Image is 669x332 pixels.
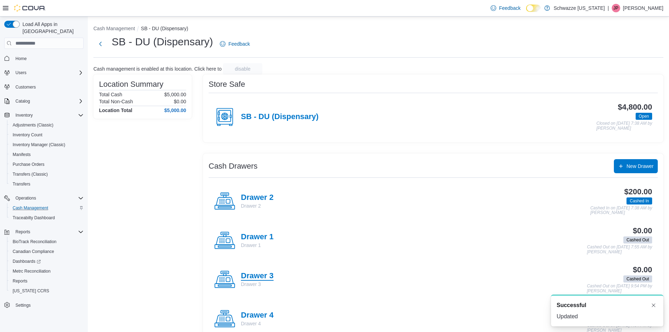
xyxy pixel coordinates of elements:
[10,204,51,212] a: Cash Management
[241,202,274,209] p: Drawer 2
[10,257,44,266] a: Dashboards
[7,140,86,150] button: Inventory Manager (Classic)
[10,237,84,246] span: BioTrack Reconciliation
[13,278,27,284] span: Reports
[10,180,33,188] a: Transfers
[13,259,41,264] span: Dashboards
[10,141,68,149] a: Inventory Manager (Classic)
[10,204,84,212] span: Cash Management
[636,113,652,120] span: Open
[7,237,86,247] button: BioTrack Reconciliation
[10,247,57,256] a: Canadian Compliance
[93,26,135,31] button: Cash Management
[209,80,245,89] h3: Store Safe
[1,53,86,63] button: Home
[7,266,86,276] button: Metrc Reconciliation
[590,206,652,215] p: Cashed In on [DATE] 7:38 AM by [PERSON_NAME]
[10,170,51,178] a: Transfers (Classic)
[557,301,658,310] div: Notification
[15,70,26,76] span: Users
[553,4,605,12] p: Schwazze [US_STATE]
[624,188,652,196] h3: $200.00
[633,227,652,235] h3: $0.00
[15,56,27,61] span: Home
[7,256,86,266] a: Dashboards
[223,63,262,74] button: disable
[1,82,86,92] button: Customers
[13,83,84,91] span: Customers
[623,4,663,12] p: [PERSON_NAME]
[99,80,163,89] h3: Location Summary
[93,66,222,72] p: Cash management is enabled at this location. Click here to
[13,162,45,167] span: Purchase Orders
[633,266,652,274] h3: $0.00
[627,163,654,170] span: New Drawer
[13,132,42,138] span: Inventory Count
[93,25,663,33] nav: An example of EuiBreadcrumbs
[10,287,52,295] a: [US_STATE] CCRS
[7,150,86,160] button: Manifests
[13,111,35,119] button: Inventory
[13,205,48,211] span: Cash Management
[10,257,84,266] span: Dashboards
[10,160,84,169] span: Purchase Orders
[241,112,319,122] h4: SB - DU (Dispensary)
[13,54,29,63] a: Home
[13,111,84,119] span: Inventory
[13,54,84,63] span: Home
[7,169,86,179] button: Transfers (Classic)
[99,99,133,104] h6: Total Non-Cash
[241,311,274,320] h4: Drawer 4
[13,194,39,202] button: Operations
[4,50,84,328] nav: Complex example
[13,97,33,105] button: Catalog
[13,194,84,202] span: Operations
[10,267,84,275] span: Metrc Reconciliation
[1,193,86,203] button: Operations
[112,35,213,49] h1: SB - DU (Dispensary)
[241,272,274,281] h4: Drawer 3
[217,37,252,51] a: Feedback
[15,112,33,118] span: Inventory
[13,69,29,77] button: Users
[627,237,649,243] span: Cashed Out
[99,108,132,113] h4: Location Total
[10,214,84,222] span: Traceabilty Dashboard
[10,277,30,285] a: Reports
[13,97,84,105] span: Catalog
[13,249,54,254] span: Canadian Compliance
[7,247,86,256] button: Canadian Compliance
[587,245,652,254] p: Cashed Out on [DATE] 7:55 AM by [PERSON_NAME]
[241,233,274,242] h4: Drawer 1
[7,179,86,189] button: Transfers
[13,228,84,236] span: Reports
[10,247,84,256] span: Canadian Compliance
[10,160,47,169] a: Purchase Orders
[241,242,274,249] p: Drawer 1
[15,195,36,201] span: Operations
[649,301,658,310] button: Dismiss toast
[10,267,53,275] a: Metrc Reconciliation
[241,320,274,327] p: Drawer 4
[10,180,84,188] span: Transfers
[13,152,31,157] span: Manifests
[15,229,30,235] span: Reports
[10,121,56,129] a: Adjustments (Classic)
[627,276,649,282] span: Cashed Out
[608,4,609,12] p: |
[13,122,53,128] span: Adjustments (Classic)
[7,160,86,169] button: Purchase Orders
[639,113,649,119] span: Open
[228,40,250,47] span: Feedback
[10,170,84,178] span: Transfers (Classic)
[10,150,33,159] a: Manifests
[174,99,186,104] p: $0.00
[209,162,257,170] h3: Cash Drawers
[1,68,86,78] button: Users
[10,277,84,285] span: Reports
[20,21,84,35] span: Load All Apps in [GEOGRAPHIC_DATA]
[1,110,86,120] button: Inventory
[623,275,652,282] span: Cashed Out
[164,92,186,97] p: $5,000.00
[10,131,84,139] span: Inventory Count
